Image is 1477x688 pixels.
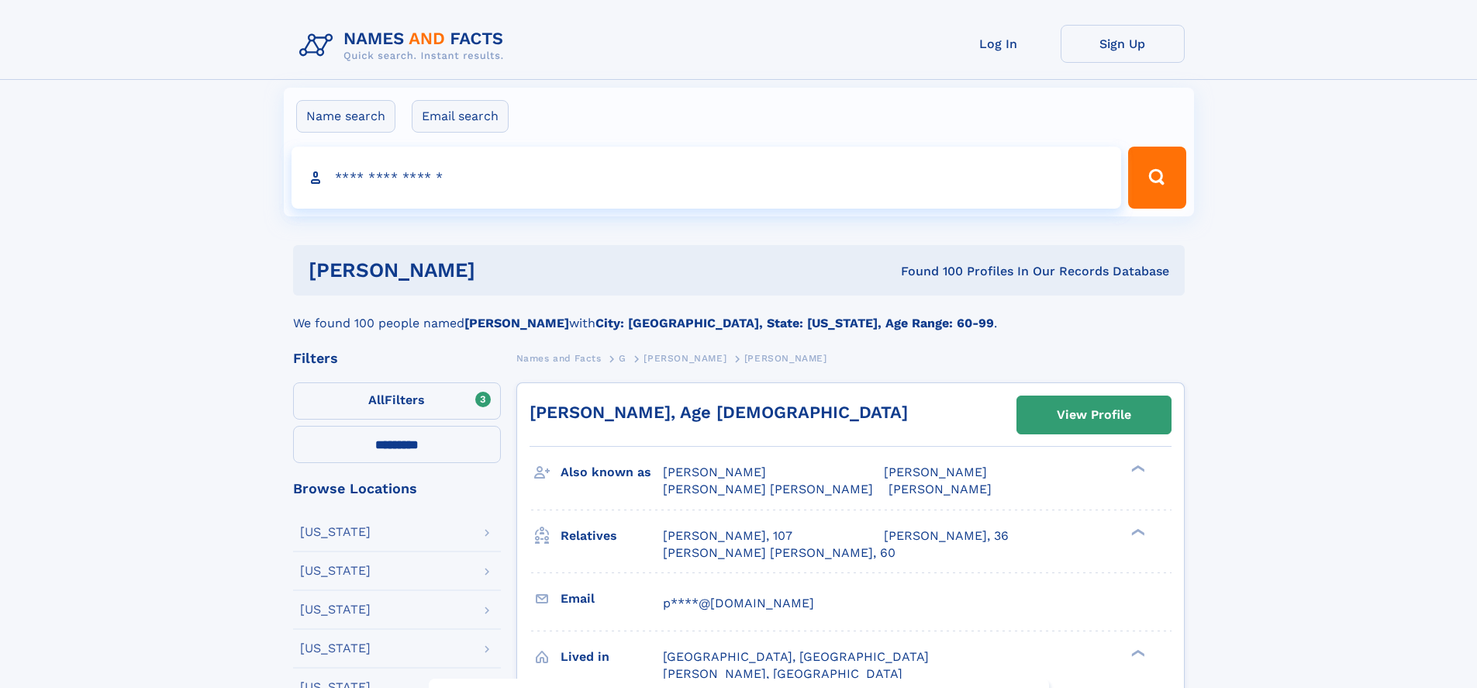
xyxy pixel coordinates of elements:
[296,100,395,133] label: Name search
[619,348,626,368] a: G
[293,296,1185,333] div: We found 100 people named with .
[884,465,987,479] span: [PERSON_NAME]
[663,545,896,562] a: [PERSON_NAME] [PERSON_NAME], 60
[663,527,792,545] a: [PERSON_NAME], 107
[595,316,994,330] b: City: [GEOGRAPHIC_DATA], State: [US_STATE], Age Range: 60-99
[619,353,626,364] span: G
[644,353,726,364] span: [PERSON_NAME]
[744,353,827,364] span: [PERSON_NAME]
[293,351,501,365] div: Filters
[1061,25,1185,63] a: Sign Up
[300,603,371,616] div: [US_STATE]
[644,348,726,368] a: [PERSON_NAME]
[663,649,929,664] span: [GEOGRAPHIC_DATA], [GEOGRAPHIC_DATA]
[663,666,902,681] span: [PERSON_NAME], [GEOGRAPHIC_DATA]
[561,644,663,670] h3: Lived in
[412,100,509,133] label: Email search
[292,147,1122,209] input: search input
[937,25,1061,63] a: Log In
[1127,648,1146,658] div: ❯
[1017,396,1171,434] a: View Profile
[309,261,688,280] h1: [PERSON_NAME]
[300,642,371,655] div: [US_STATE]
[293,382,501,420] label: Filters
[688,263,1169,280] div: Found 100 Profiles In Our Records Database
[530,403,908,422] a: [PERSON_NAME], Age [DEMOGRAPHIC_DATA]
[516,348,602,368] a: Names and Facts
[300,565,371,577] div: [US_STATE]
[889,482,992,496] span: [PERSON_NAME]
[1127,464,1146,474] div: ❯
[663,482,873,496] span: [PERSON_NAME] [PERSON_NAME]
[1127,527,1146,537] div: ❯
[884,527,1009,545] a: [PERSON_NAME], 36
[300,526,371,538] div: [US_STATE]
[464,316,569,330] b: [PERSON_NAME]
[561,523,663,549] h3: Relatives
[1128,147,1185,209] button: Search Button
[368,392,385,407] span: All
[561,459,663,486] h3: Also known as
[293,482,501,496] div: Browse Locations
[1057,397,1131,433] div: View Profile
[561,586,663,612] h3: Email
[663,465,766,479] span: [PERSON_NAME]
[293,25,516,67] img: Logo Names and Facts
